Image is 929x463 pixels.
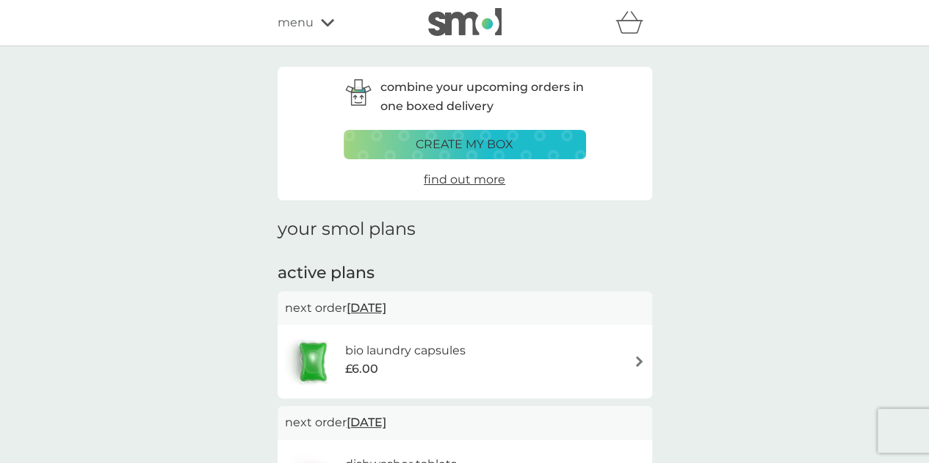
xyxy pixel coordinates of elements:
[278,13,314,32] span: menu
[344,130,586,159] button: create my box
[615,8,652,37] div: basket
[285,336,341,387] img: bio laundry capsules
[344,341,465,360] h6: bio laundry capsules
[428,8,502,36] img: smol
[285,299,645,318] p: next order
[347,408,386,437] span: [DATE]
[347,294,386,322] span: [DATE]
[344,360,377,379] span: £6.00
[424,172,505,186] span: find out more
[424,170,505,189] a: find out more
[278,219,652,240] h1: your smol plans
[380,78,586,115] p: combine your upcoming orders in one boxed delivery
[416,135,513,154] p: create my box
[278,262,652,285] h2: active plans
[285,413,645,432] p: next order
[634,356,645,367] img: arrow right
